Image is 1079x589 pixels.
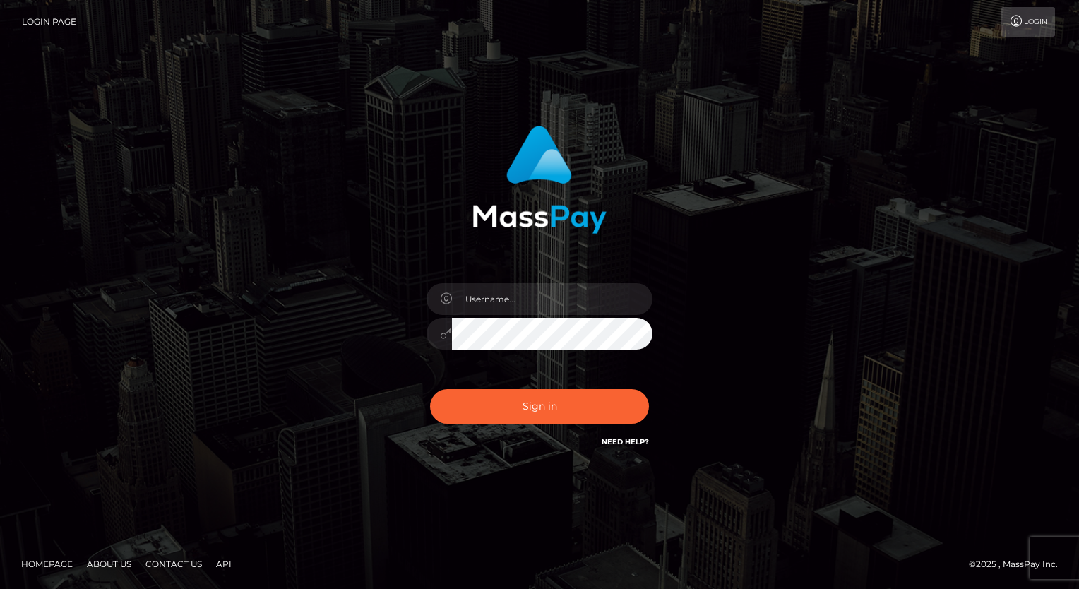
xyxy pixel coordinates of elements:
img: MassPay Login [472,126,607,234]
a: Login Page [22,7,76,37]
button: Sign in [430,389,649,424]
a: Contact Us [140,553,208,575]
a: Homepage [16,553,78,575]
a: API [210,553,237,575]
a: Need Help? [602,437,649,446]
a: About Us [81,553,137,575]
a: Login [1001,7,1055,37]
div: © 2025 , MassPay Inc. [969,557,1068,572]
input: Username... [452,283,652,315]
